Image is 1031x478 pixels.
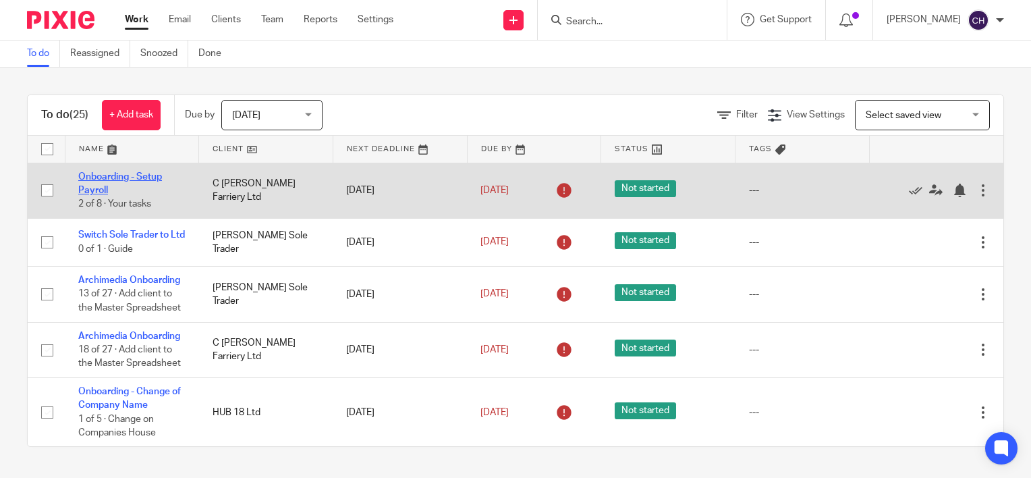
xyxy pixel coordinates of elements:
[968,9,989,31] img: svg%3E
[749,343,856,356] div: ---
[615,284,676,301] span: Not started
[565,16,686,28] input: Search
[211,13,241,26] a: Clients
[78,172,162,195] a: Onboarding - Setup Payroll
[615,180,676,197] span: Not started
[480,345,509,354] span: [DATE]
[615,340,676,356] span: Not started
[615,232,676,249] span: Not started
[333,163,467,218] td: [DATE]
[480,408,509,417] span: [DATE]
[78,387,181,410] a: Onboarding - Change of Company Name
[199,322,333,377] td: C [PERSON_NAME] Farriery Ltd
[749,406,856,419] div: ---
[27,11,94,29] img: Pixie
[304,13,337,26] a: Reports
[749,145,772,153] span: Tags
[887,13,961,26] p: [PERSON_NAME]
[199,378,333,448] td: HUB 18 Ltd
[232,111,260,120] span: [DATE]
[199,163,333,218] td: C [PERSON_NAME] Farriery Ltd
[199,218,333,266] td: [PERSON_NAME] Sole Trader
[69,109,88,120] span: (25)
[333,378,467,448] td: [DATE]
[78,244,133,254] span: 0 of 1 · Guide
[480,238,509,247] span: [DATE]
[78,331,180,341] a: Archimedia Onboarding
[333,267,467,322] td: [DATE]
[866,111,941,120] span: Select saved view
[78,275,180,285] a: Archimedia Onboarding
[333,322,467,377] td: [DATE]
[736,110,758,120] span: Filter
[787,110,845,120] span: View Settings
[199,267,333,322] td: [PERSON_NAME] Sole Trader
[78,230,185,240] a: Switch Sole Trader to Ltd
[333,218,467,266] td: [DATE]
[78,290,181,313] span: 13 of 27 · Add client to the Master Spreadsheet
[615,402,676,419] span: Not started
[749,288,856,301] div: ---
[41,108,88,122] h1: To do
[358,13,393,26] a: Settings
[169,13,191,26] a: Email
[261,13,283,26] a: Team
[480,186,509,195] span: [DATE]
[78,345,181,369] span: 18 of 27 · Add client to the Master Spreadsheet
[760,15,812,24] span: Get Support
[78,415,156,438] span: 1 of 5 · Change on Companies House
[78,199,151,209] span: 2 of 8 · Your tasks
[198,41,231,67] a: Done
[749,184,856,197] div: ---
[749,236,856,249] div: ---
[140,41,188,67] a: Snoozed
[125,13,148,26] a: Work
[70,41,130,67] a: Reassigned
[27,41,60,67] a: To do
[909,184,929,197] a: Mark as done
[480,290,509,299] span: [DATE]
[185,108,215,122] p: Due by
[102,100,161,130] a: + Add task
